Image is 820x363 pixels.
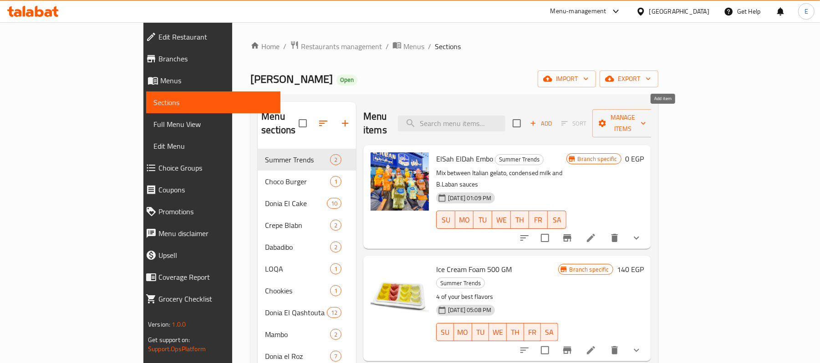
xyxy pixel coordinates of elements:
[265,351,330,362] span: Donia el Roz
[331,177,341,186] span: 1
[496,213,507,227] span: WE
[265,242,330,252] div: Dabadibo
[551,213,563,227] span: SA
[529,211,548,229] button: FR
[529,118,553,129] span: Add
[312,112,334,134] span: Sort sections
[607,73,651,85] span: export
[265,198,327,209] div: Donia El Cake
[138,179,280,201] a: Coupons
[604,227,626,249] button: delete
[472,323,489,341] button: TU
[436,323,453,341] button: SU
[555,116,592,131] span: Select section first
[495,154,543,165] span: Summer Trends
[258,258,356,280] div: LOQA1
[148,334,190,346] span: Get support on:
[158,206,273,217] span: Promotions
[265,154,330,165] div: Summer Trends
[631,345,642,356] svg: Show Choices
[331,265,341,273] span: 1
[600,112,646,135] span: Manage items
[625,152,644,165] h6: 0 EGP
[493,326,503,339] span: WE
[327,307,341,318] div: items
[436,167,566,190] p: Mix between Italian gelato, condensed milk and B.Laban sauces
[265,329,330,340] span: Mambo
[528,326,538,339] span: FR
[436,262,512,276] span: Ice Cream Foam 500 GM
[327,198,341,209] div: items
[283,41,286,52] li: /
[265,263,330,274] div: LOQA
[474,211,492,229] button: TU
[398,116,505,131] input: search
[440,213,452,227] span: SU
[526,116,555,131] button: Add
[158,53,273,64] span: Branches
[626,339,647,361] button: show more
[138,266,280,288] a: Coverage Report
[158,162,273,173] span: Choice Groups
[265,307,327,318] span: Donia El Qashtouta
[258,236,356,258] div: Dabadibo2
[371,263,429,321] img: Ice Cream Foam 500 GM
[492,211,511,229] button: WE
[592,109,653,137] button: Manage items
[331,221,341,230] span: 2
[477,213,489,227] span: TU
[153,97,273,108] span: Sections
[158,228,273,239] span: Menu disclaimer
[327,199,341,208] span: 10
[172,318,186,330] span: 1.0.0
[626,227,647,249] button: show more
[436,291,558,302] p: 4 of your best flavors
[507,323,524,341] button: TH
[331,156,341,164] span: 2
[158,31,273,42] span: Edit Restaurant
[293,114,312,133] span: Select all sections
[330,176,341,187] div: items
[146,91,280,113] a: Sections
[138,48,280,70] a: Branches
[556,339,578,361] button: Branch-specific-item
[258,280,356,302] div: Chookies1
[556,227,578,249] button: Branch-specific-item
[805,6,808,16] span: E
[371,152,429,211] img: ElSah ElDah Embo
[153,141,273,151] span: Edit Menu
[160,75,273,86] span: Menus
[146,113,280,135] a: Full Menu View
[631,232,642,243] svg: Show Choices
[330,220,341,231] div: items
[444,306,495,314] span: [DATE] 05:08 PM
[507,114,526,133] span: Select section
[455,211,474,229] button: MO
[265,220,330,231] div: Crepe Blabn
[541,323,558,341] button: SA
[495,154,544,165] div: Summer Trends
[454,323,472,341] button: MO
[265,176,330,187] span: Choco Burger
[138,26,280,48] a: Edit Restaurant
[363,110,387,137] h2: Menu items
[440,326,450,339] span: SU
[258,323,356,345] div: Mambo2
[148,318,170,330] span: Version:
[514,339,535,361] button: sort-choices
[566,265,613,274] span: Branch specific
[250,69,333,89] span: [PERSON_NAME]
[524,323,541,341] button: FR
[392,40,424,52] a: Menus
[250,40,658,52] nav: breadcrumb
[649,6,709,16] div: [GEOGRAPHIC_DATA]
[331,352,341,361] span: 7
[331,287,341,295] span: 1
[158,272,273,282] span: Coverage Report
[435,41,461,52] span: Sections
[330,351,341,362] div: items
[545,326,555,339] span: SA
